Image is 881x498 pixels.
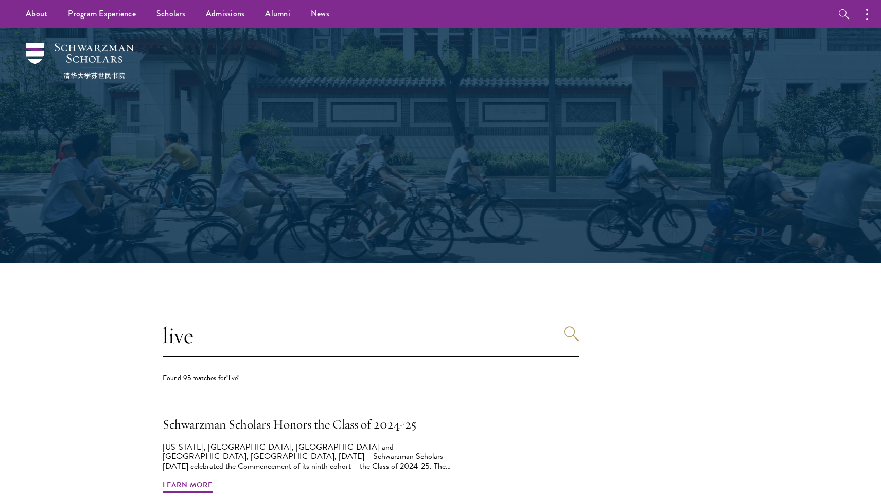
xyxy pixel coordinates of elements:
h2: Schwarzman Scholars Honors the Class of 2024-25 [163,414,459,435]
a: Schwarzman Scholars Honors the Class of 2024-25 [US_STATE], [GEOGRAPHIC_DATA], [GEOGRAPHIC_DATA] ... [163,414,459,494]
div: Found 95 matches for [163,372,579,383]
button: Search [564,326,579,342]
span: "live" [226,372,240,383]
div: [US_STATE], [GEOGRAPHIC_DATA], [GEOGRAPHIC_DATA] and [GEOGRAPHIC_DATA], [GEOGRAPHIC_DATA], [DATE]... [163,442,459,471]
img: Schwarzman Scholars [26,43,134,79]
input: Search [163,315,579,357]
span: Learn More [163,478,213,494]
